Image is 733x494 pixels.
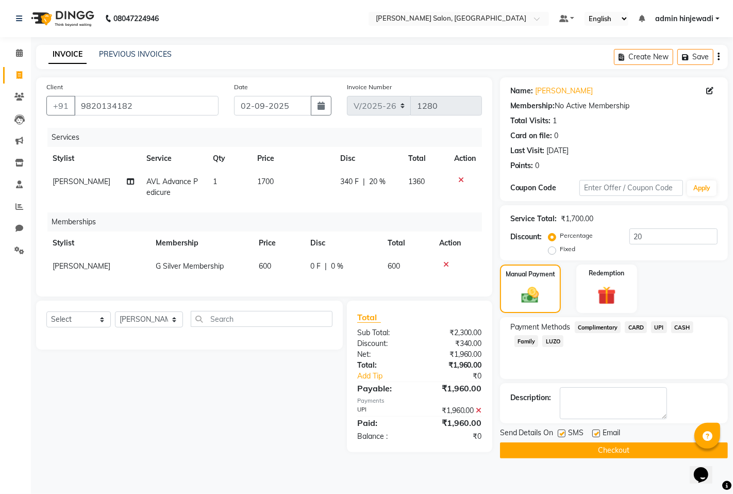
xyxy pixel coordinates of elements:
div: ₹2,300.00 [420,327,490,338]
div: ₹1,960.00 [420,382,490,394]
button: Save [677,49,713,65]
label: Invoice Number [347,83,392,92]
div: Net: [349,349,420,360]
div: Services [47,128,490,147]
div: UPI [349,405,420,416]
span: 20 % [369,176,386,187]
th: Qty [207,147,251,170]
th: Disc [334,147,402,170]
span: UPI [651,321,667,333]
label: Manual Payment [506,270,555,279]
div: Memberships [47,212,490,232]
th: Membership [149,232,253,255]
span: CASH [671,321,693,333]
span: 1700 [257,177,274,186]
button: Apply [687,180,717,196]
div: Name: [510,86,534,96]
div: Discount: [510,232,542,242]
span: Complimentary [575,321,621,333]
div: Balance : [349,431,420,442]
label: Date [234,83,248,92]
label: Percentage [560,231,593,240]
input: Search by Name/Mobile/Email/Code [74,96,219,116]
div: Payments [357,397,482,405]
div: Paid: [349,417,420,429]
div: Payable: [349,382,420,394]
span: Family [514,335,539,347]
button: Checkout [500,442,728,458]
iframe: chat widget [690,453,723,484]
th: Stylist [46,232,149,255]
span: 600 [259,261,271,271]
span: 1360 [408,177,425,186]
div: No Active Membership [510,101,718,111]
div: [DATE] [547,145,569,156]
button: Create New [614,49,673,65]
th: Price [251,147,334,170]
a: PREVIOUS INVOICES [99,50,172,59]
span: SMS [569,427,584,440]
div: Coupon Code [510,183,579,193]
input: Search [191,311,332,327]
div: Points: [510,160,534,171]
div: ₹1,960.00 [420,417,490,429]
a: Add Tip [349,371,431,382]
b: 08047224946 [113,4,159,33]
span: LUZO [542,335,563,347]
div: Sub Total: [349,327,420,338]
span: Send Details On [500,427,554,440]
div: Membership: [510,101,555,111]
div: ₹0 [420,431,490,442]
span: AVL Advance Pedicure [147,177,198,197]
div: ₹1,700.00 [561,213,594,224]
div: ₹1,960.00 [420,405,490,416]
div: ₹340.00 [420,338,490,349]
div: 0 [536,160,540,171]
span: 1 [213,177,217,186]
div: 0 [555,130,559,141]
label: Client [46,83,63,92]
a: [PERSON_NAME] [536,86,593,96]
span: 600 [388,261,400,271]
th: Price [253,232,304,255]
input: Enter Offer / Coupon Code [579,180,683,196]
span: admin hinjewadi [655,13,713,24]
div: ₹0 [431,371,489,382]
th: Stylist [46,147,141,170]
a: INVOICE [48,45,87,64]
img: logo [26,4,97,33]
span: CARD [625,321,647,333]
span: [PERSON_NAME] [53,177,110,186]
th: Action [448,147,482,170]
div: ₹1,960.00 [420,349,490,360]
span: | [325,261,327,272]
img: _cash.svg [516,285,545,305]
img: _gift.svg [592,284,622,307]
th: Disc [304,232,381,255]
div: Service Total: [510,213,557,224]
span: Payment Methods [510,322,571,333]
div: Total: [349,360,420,371]
th: Total [381,232,433,255]
label: Redemption [589,269,624,278]
th: Action [433,232,482,255]
span: Total [357,312,381,323]
div: Last Visit: [510,145,545,156]
span: 0 % [331,261,343,272]
span: G Silver Membership [156,261,224,271]
div: Card on file: [510,130,553,141]
button: +91 [46,96,75,116]
label: Fixed [560,244,576,254]
div: Total Visits: [510,116,551,126]
th: Total [402,147,448,170]
div: Description: [510,392,552,403]
div: ₹1,960.00 [420,360,490,371]
th: Service [141,147,207,170]
span: | [363,176,365,187]
div: 1 [553,116,557,126]
div: Discount: [349,338,420,349]
span: 0 F [310,261,321,272]
span: [PERSON_NAME] [53,261,110,271]
span: Email [603,427,621,440]
span: 340 F [340,176,359,187]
